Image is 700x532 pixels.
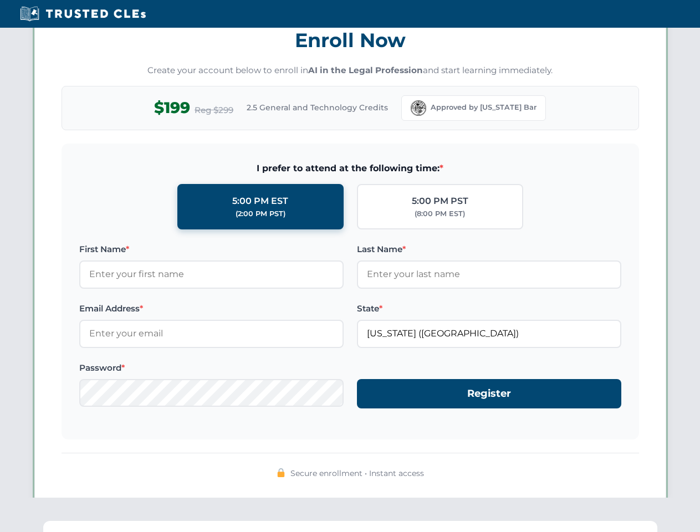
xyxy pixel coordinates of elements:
[79,361,344,375] label: Password
[79,320,344,347] input: Enter your email
[357,320,621,347] input: Florida (FL)
[277,468,285,477] img: 🔒
[195,104,233,117] span: Reg $299
[431,102,537,113] span: Approved by [US_STATE] Bar
[62,23,639,58] h3: Enroll Now
[247,101,388,114] span: 2.5 General and Technology Credits
[79,302,344,315] label: Email Address
[236,208,285,219] div: (2:00 PM PST)
[232,194,288,208] div: 5:00 PM EST
[411,100,426,116] img: Florida Bar
[79,260,344,288] input: Enter your first name
[415,208,465,219] div: (8:00 PM EST)
[290,467,424,479] span: Secure enrollment • Instant access
[357,243,621,256] label: Last Name
[17,6,149,22] img: Trusted CLEs
[79,243,344,256] label: First Name
[62,64,639,77] p: Create your account below to enroll in and start learning immediately.
[357,302,621,315] label: State
[412,194,468,208] div: 5:00 PM PST
[308,65,423,75] strong: AI in the Legal Profession
[154,95,190,120] span: $199
[79,161,621,176] span: I prefer to attend at the following time:
[357,260,621,288] input: Enter your last name
[357,379,621,408] button: Register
